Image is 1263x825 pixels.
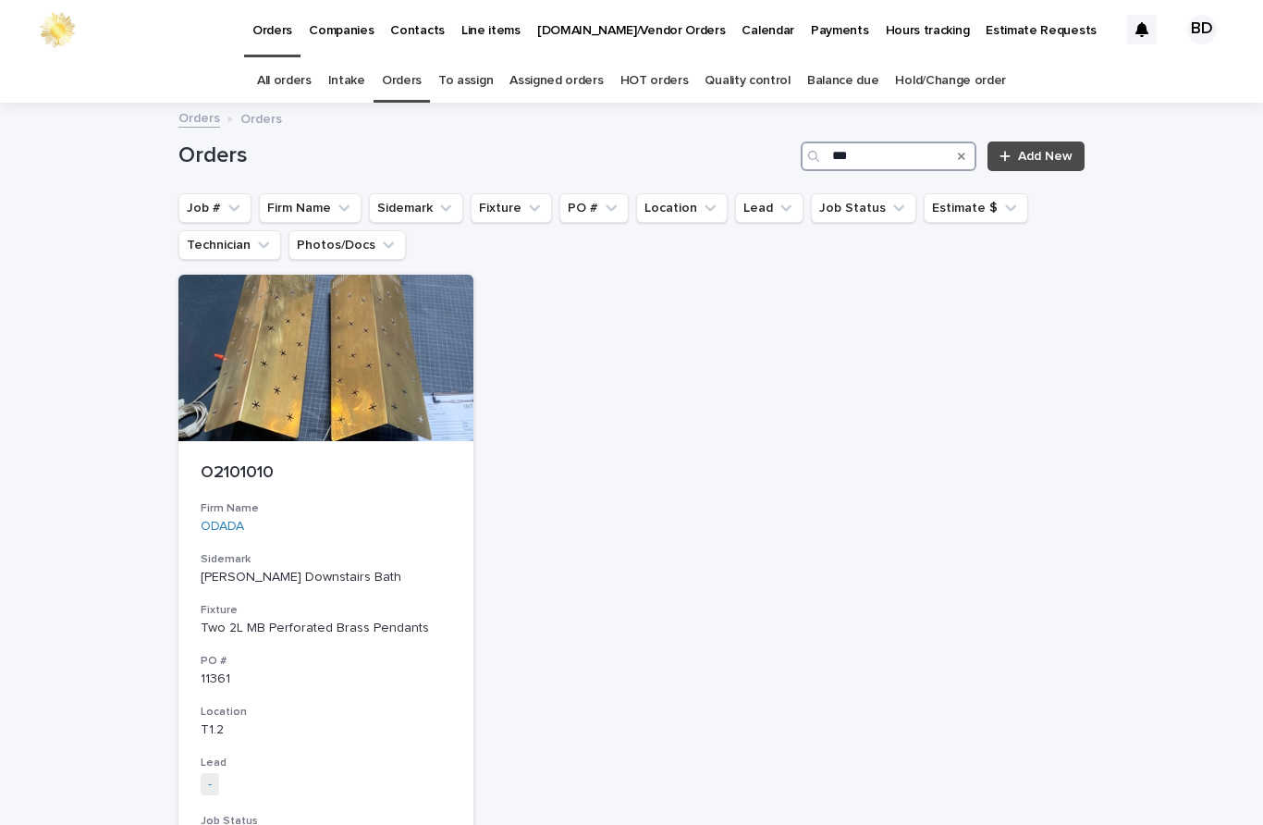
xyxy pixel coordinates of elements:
button: Job # [178,193,251,223]
a: Hold/Change order [895,59,1006,103]
h3: Firm Name [201,501,451,516]
h3: PO # [201,654,451,669]
a: Orders [382,59,422,103]
a: ODADA [201,519,244,535]
button: Sidemark [369,193,463,223]
a: To assign [438,59,493,103]
p: Orders [240,107,282,128]
button: Lead [735,193,803,223]
button: Photos/Docs [288,230,406,260]
button: Estimate $ [924,193,1028,223]
a: - [208,777,212,793]
button: PO # [559,193,629,223]
h3: Location [201,705,451,720]
h3: Sidemark [201,552,451,567]
h3: Lead [201,756,451,770]
a: HOT orders [620,59,689,103]
h3: Fixture [201,603,451,618]
p: O2101010 [201,463,451,484]
div: Two 2L MB Perforated Brass Pendants [201,621,451,636]
span: Add New [1018,150,1073,163]
a: Balance due [807,59,879,103]
button: Fixture [471,193,552,223]
h1: Orders [178,142,793,169]
button: Firm Name [259,193,362,223]
p: T1.2 [201,722,451,738]
p: [PERSON_NAME] Downstairs Bath [201,570,451,585]
a: Intake [328,59,365,103]
a: All orders [257,59,312,103]
a: Orders [178,106,220,128]
img: 0ffKfDbyRa2Iv8hnaAqg [37,11,78,48]
div: BD [1187,15,1217,44]
p: 11361 [201,671,451,687]
a: Quality control [705,59,790,103]
a: Assigned orders [509,59,603,103]
button: Location [636,193,728,223]
button: Technician [178,230,281,260]
input: Search [801,142,976,171]
button: Job Status [811,193,916,223]
a: Add New [987,142,1085,171]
